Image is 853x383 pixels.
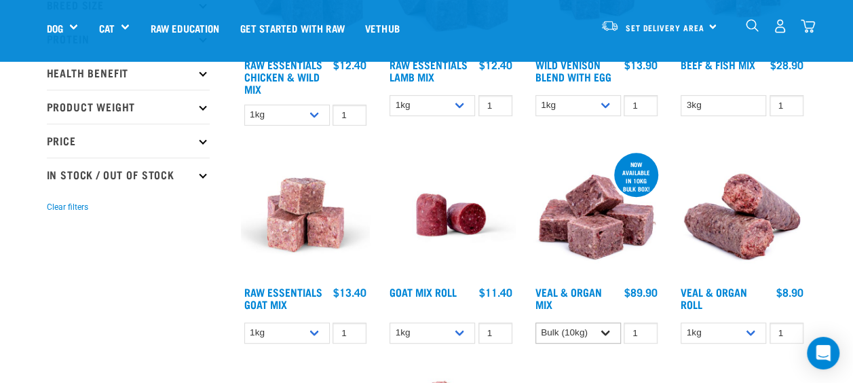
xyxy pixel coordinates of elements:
[624,95,658,116] input: 1
[47,90,210,124] p: Product Weight
[770,95,803,116] input: 1
[333,58,366,71] div: $12.40
[624,323,658,344] input: 1
[624,286,658,298] div: $89.90
[98,20,114,36] a: Cat
[333,105,366,126] input: 1
[386,150,516,280] img: Raw Essentials Chicken Lamb Beef Bulk Minced Raw Dog Food Roll Unwrapped
[230,1,355,55] a: Get started with Raw
[801,19,815,33] img: home-icon@2x.png
[535,289,602,307] a: Veal & Organ Mix
[47,56,210,90] p: Health Benefit
[241,150,371,280] img: Goat M Ix 38448
[614,154,658,199] div: now available in 10kg bulk box!
[333,323,366,344] input: 1
[244,289,322,307] a: Raw Essentials Goat Mix
[677,150,807,280] img: Veal Organ Mix Roll 01
[601,20,619,32] img: van-moving.png
[479,58,512,71] div: $12.40
[478,95,512,116] input: 1
[333,286,366,298] div: $13.40
[746,19,759,32] img: home-icon-1@2x.png
[807,337,839,369] div: Open Intercom Messenger
[355,1,410,55] a: Vethub
[479,286,512,298] div: $11.40
[47,201,88,213] button: Clear filters
[140,1,229,55] a: Raw Education
[47,124,210,158] p: Price
[773,19,787,33] img: user.png
[776,286,803,298] div: $8.90
[47,158,210,191] p: In Stock / Out Of Stock
[770,323,803,344] input: 1
[47,20,63,36] a: Dog
[770,58,803,71] div: $28.90
[681,289,747,307] a: Veal & Organ Roll
[390,289,457,295] a: Goat Mix Roll
[532,150,662,280] img: 1158 Veal Organ Mix 01
[624,58,658,71] div: $13.90
[626,25,704,30] span: Set Delivery Area
[681,61,755,67] a: Beef & Fish Mix
[244,61,322,92] a: Raw Essentials Chicken & Wild Mix
[478,323,512,344] input: 1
